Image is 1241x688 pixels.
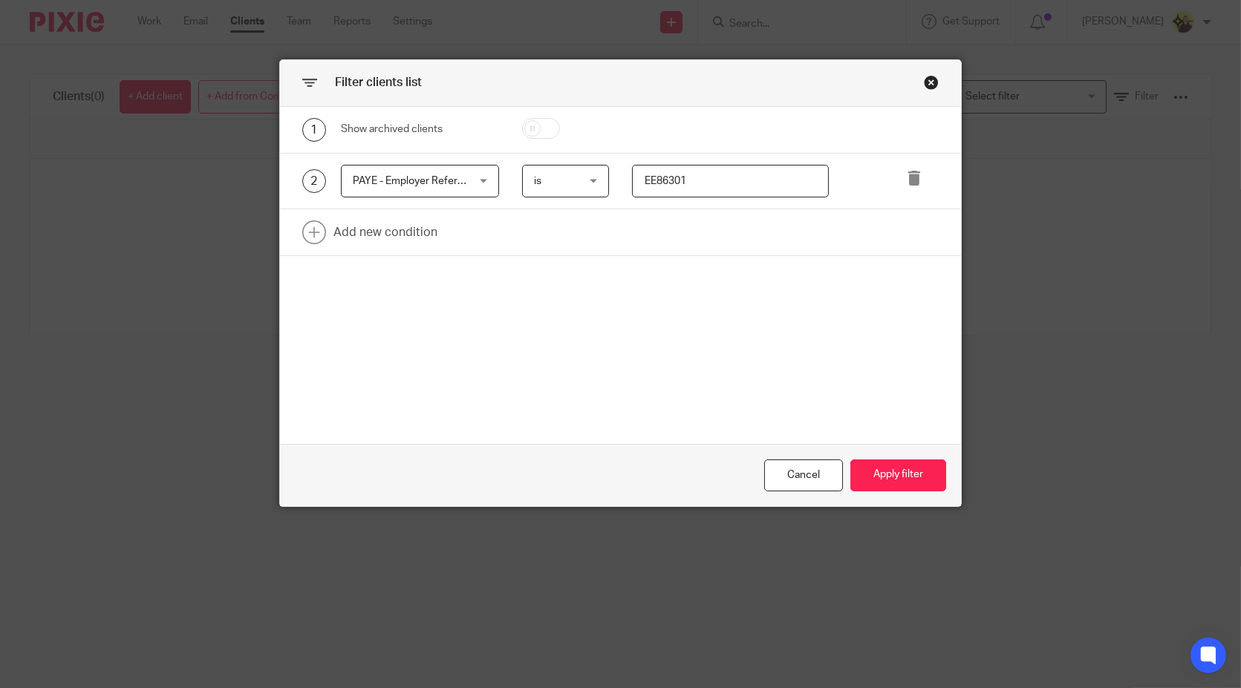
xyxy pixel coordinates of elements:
span: Filter clients list [335,76,422,88]
div: 2 [302,169,326,193]
span: PAYE - Employer Reference [353,176,481,186]
input: text [632,165,829,198]
div: Close this dialog window [924,75,939,90]
div: Show archived clients [341,122,499,137]
span: is [534,176,541,186]
div: 1 [302,118,326,142]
